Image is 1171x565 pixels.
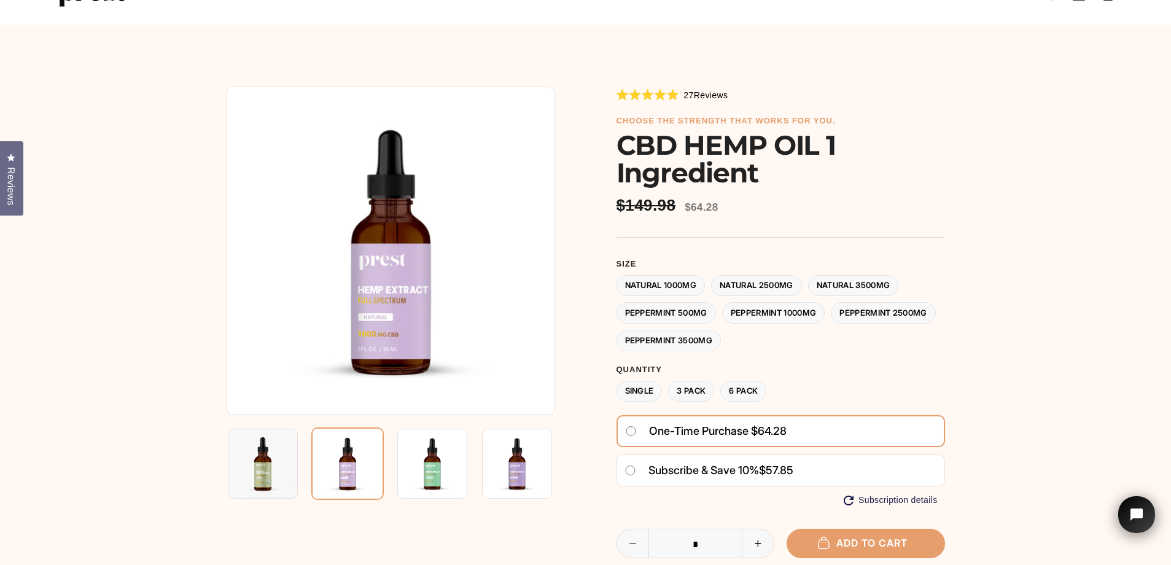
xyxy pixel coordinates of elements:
[624,466,636,475] input: Subscribe & save 10%$57.85
[742,529,774,558] button: Increase item quantity by one
[787,529,945,558] button: Add to cart
[397,429,467,499] img: CBD HEMP OIL 1 Ingredient
[617,529,649,558] button: Reduce item quantity by one
[617,529,774,559] input: quantity
[831,302,936,324] label: Peppermint 2500MG
[617,330,722,351] label: Peppermint 3500MG
[482,429,552,499] img: CBD HEMP OIL 1 Ingredient
[694,90,728,100] span: Reviews
[228,429,298,499] img: CBD HEMP OIL 1 Ingredient
[1102,479,1171,565] iframe: Tidio Chat
[824,537,908,549] span: Add to cart
[311,427,384,500] img: CBD HEMP OIL 1 Ingredient
[617,88,728,101] div: 27Reviews
[617,131,945,187] h1: CBD HEMP OIL 1 Ingredient
[3,167,19,206] span: Reviews
[720,381,766,402] label: 6 Pack
[683,90,693,100] span: 27
[649,420,787,442] span: One-time purchase $64.28
[722,302,825,324] label: Peppermint 1000MG
[617,365,945,375] label: Quantity
[858,495,937,505] span: Subscription details
[617,381,663,402] label: Single
[617,196,679,215] span: $149.98
[617,116,945,126] h6: choose the strength that works for you.
[617,275,706,297] label: Natural 1000MG
[227,87,555,415] img: CBD HEMP OIL 1 Ingredient
[668,381,714,402] label: 3 Pack
[617,259,945,269] label: Size
[685,201,718,213] span: $64.28
[759,464,793,477] span: $57.85
[808,275,899,297] label: Natural 3500MG
[625,426,637,436] input: One-time purchase $64.28
[617,302,716,324] label: Peppermint 500MG
[844,495,937,505] button: Subscription details
[711,275,802,297] label: Natural 2500MG
[648,464,759,477] span: Subscribe & save 10%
